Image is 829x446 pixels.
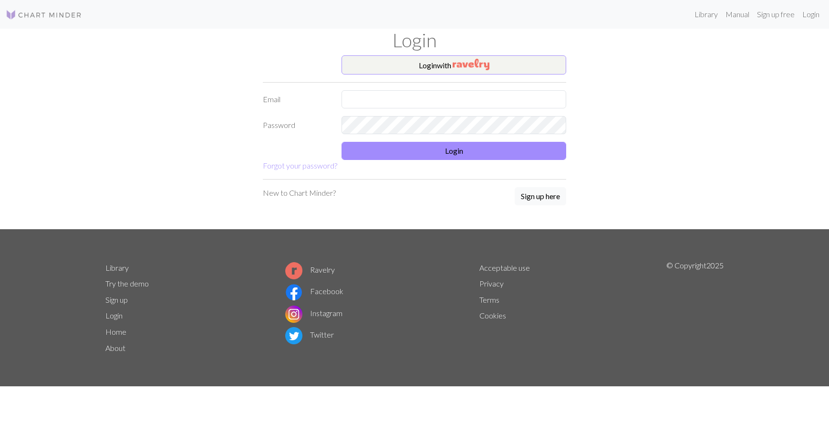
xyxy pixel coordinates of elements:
label: Email [257,90,336,108]
a: Sign up [105,295,128,304]
a: Library [105,263,129,272]
button: Login [342,142,566,160]
img: Ravelry [453,59,489,70]
a: Sign up free [753,5,798,24]
a: Terms [479,295,499,304]
a: Manual [722,5,753,24]
img: Twitter logo [285,327,302,344]
a: Facebook [285,287,343,296]
h1: Login [100,29,729,52]
a: Acceptable use [479,263,530,272]
a: Home [105,327,126,336]
a: Library [691,5,722,24]
button: Sign up here [515,187,566,205]
a: Cookies [479,311,506,320]
p: New to Chart Minder? [263,187,336,199]
p: © Copyright 2025 [666,260,724,356]
img: Logo [6,9,82,21]
img: Instagram logo [285,306,302,323]
a: Twitter [285,330,334,339]
button: Loginwith [342,55,566,74]
label: Password [257,116,336,134]
a: Privacy [479,279,504,288]
a: Login [105,311,123,320]
a: Try the demo [105,279,149,288]
img: Facebook logo [285,284,302,301]
a: About [105,343,125,352]
a: Instagram [285,308,342,318]
img: Ravelry logo [285,262,302,279]
a: Forgot your password? [263,161,337,170]
a: Ravelry [285,265,335,274]
a: Login [798,5,823,24]
a: Sign up here [515,187,566,206]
